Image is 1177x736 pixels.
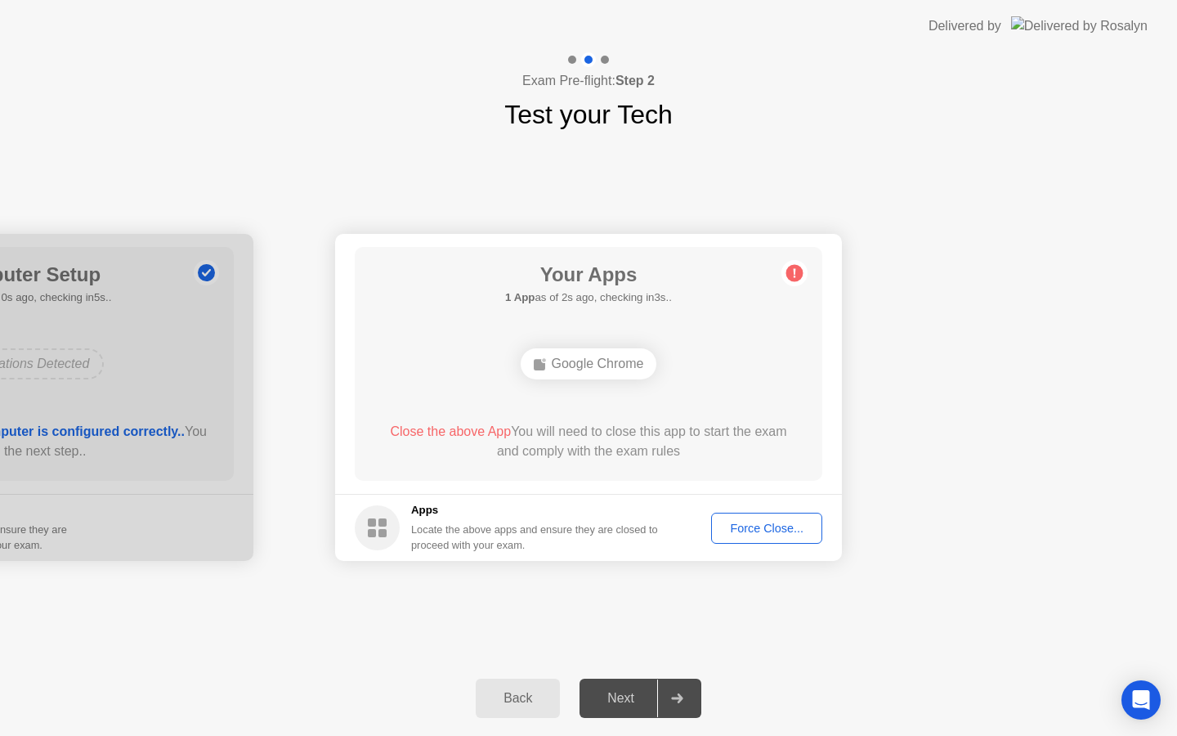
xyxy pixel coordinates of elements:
[476,679,560,718] button: Back
[378,422,799,461] div: You will need to close this app to start the exam and comply with the exam rules
[615,74,655,88] b: Step 2
[711,513,822,544] button: Force Close...
[505,291,535,303] b: 1 App
[505,289,672,306] h5: as of 2s ago, checking in3s..
[504,95,673,134] h1: Test your Tech
[481,691,555,706] div: Back
[521,348,657,379] div: Google Chrome
[411,522,659,553] div: Locate the above apps and ensure they are closed to proceed with your exam.
[580,679,701,718] button: Next
[411,502,659,518] h5: Apps
[584,691,657,706] div: Next
[929,16,1001,36] div: Delivered by
[1011,16,1148,35] img: Delivered by Rosalyn
[522,71,655,91] h4: Exam Pre-flight:
[1121,680,1161,720] div: Open Intercom Messenger
[505,260,672,289] h1: Your Apps
[390,424,511,438] span: Close the above App
[717,522,817,535] div: Force Close...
